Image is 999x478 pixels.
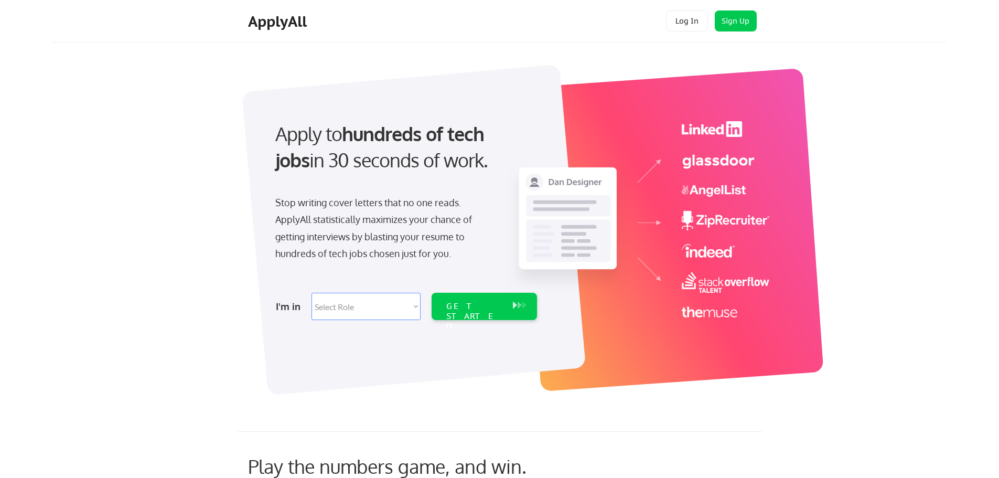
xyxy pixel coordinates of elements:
[446,301,502,332] div: GET STARTED
[666,10,708,31] button: Log In
[275,122,489,172] strong: hundreds of tech jobs
[715,10,757,31] button: Sign Up
[276,298,305,315] div: I'm in
[248,13,310,30] div: ApplyAll
[248,455,573,477] div: Play the numbers game, and win.
[275,121,533,174] div: Apply to in 30 seconds of work.
[275,194,491,262] div: Stop writing cover letters that no one reads. ApplyAll statistically maximizes your chance of get...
